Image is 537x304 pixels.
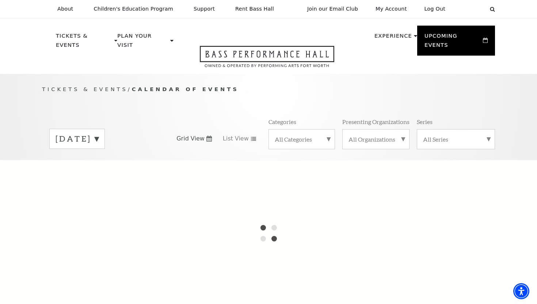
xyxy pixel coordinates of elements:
[132,86,239,92] span: Calendar of Events
[42,85,495,94] p: /
[349,135,403,143] label: All Organizations
[176,135,205,143] span: Grid View
[275,135,329,143] label: All Categories
[174,46,361,74] a: Open this option
[117,31,168,54] p: Plan Your Visit
[423,135,489,143] label: All Series
[56,31,113,54] p: Tickets & Events
[42,86,128,92] span: Tickets & Events
[194,6,215,12] p: Support
[374,31,412,45] p: Experience
[223,135,249,143] span: List View
[513,283,529,299] div: Accessibility Menu
[56,133,99,145] label: [DATE]
[457,5,483,12] select: Select:
[342,118,410,125] p: Presenting Organizations
[268,118,296,125] p: Categories
[424,31,481,54] p: Upcoming Events
[94,6,173,12] p: Children's Education Program
[417,118,433,125] p: Series
[57,6,73,12] p: About
[235,6,274,12] p: Rent Bass Hall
